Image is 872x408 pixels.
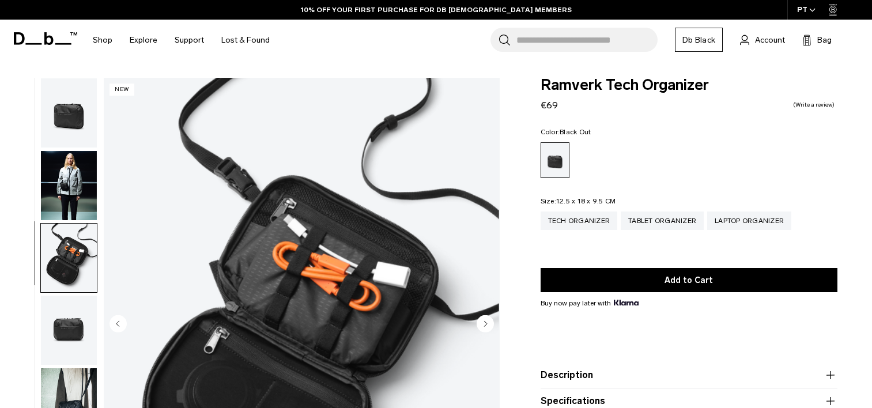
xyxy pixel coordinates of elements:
[41,296,97,365] img: Ramverk Tech Organizer Black Out
[621,211,704,230] a: Tablet Organizer
[175,20,204,61] a: Support
[817,34,832,46] span: Bag
[541,100,558,111] span: €69
[93,20,112,61] a: Shop
[560,128,591,136] span: Black Out
[541,78,837,93] span: Ramverk Tech Organizer
[40,150,97,221] button: Ramverk Tech Organizer Black Out
[84,20,278,61] nav: Main Navigation
[802,33,832,47] button: Bag
[740,33,785,47] a: Account
[541,129,591,135] legend: Color:
[541,268,837,292] button: Add to Cart
[541,211,618,230] a: Tech Organizer
[755,34,785,46] span: Account
[110,315,127,334] button: Previous slide
[707,211,791,230] a: Laptop Organizer
[541,198,616,205] legend: Size:
[556,197,616,205] span: 12.5 x 18 x 9.5 CM
[110,84,134,96] p: New
[675,28,723,52] a: Db Black
[614,300,639,305] img: {"height" => 20, "alt" => "Klarna"}
[40,223,97,293] button: Ramverk Tech Organizer Black Out
[541,142,569,178] a: Black Out
[221,20,270,61] a: Lost & Found
[130,20,157,61] a: Explore
[541,368,837,382] button: Description
[40,295,97,365] button: Ramverk Tech Organizer Black Out
[541,394,837,408] button: Specifications
[301,5,572,15] a: 10% OFF YOUR FIRST PURCHASE FOR DB [DEMOGRAPHIC_DATA] MEMBERS
[541,298,639,308] span: Buy now pay later with
[793,102,835,108] a: Write a review
[41,78,97,148] img: Ramverk Tech Organizer Black Out
[41,224,97,293] img: Ramverk Tech Organizer Black Out
[41,151,97,220] img: Ramverk Tech Organizer Black Out
[477,315,494,334] button: Next slide
[40,78,97,148] button: Ramverk Tech Organizer Black Out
